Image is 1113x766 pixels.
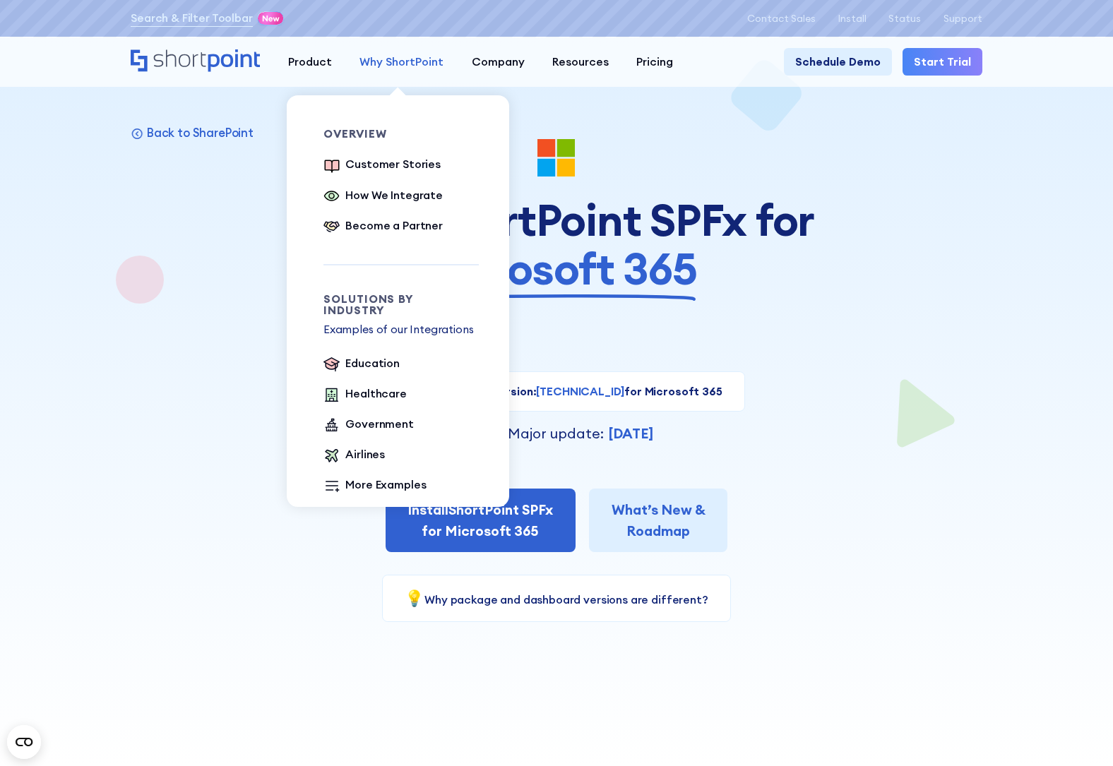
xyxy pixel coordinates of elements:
a: Education [323,355,400,374]
div: Resources [552,54,609,71]
a: Start Trial [903,48,982,76]
h1: ShortPoint SPFx for [278,196,835,294]
div: Why ShortPoint [359,54,444,71]
p: Back to SharePoint [147,125,254,140]
a: Resources [538,48,622,76]
div: More Examples [345,477,426,493]
a: What’s New &Roadmap [589,489,727,553]
a: Company [458,48,538,76]
a: Back to SharePoint [131,125,254,140]
iframe: Chat Widget [1042,698,1113,766]
a: Product [274,48,345,76]
a: Become a Partner [323,217,443,237]
div: How We Integrate [345,187,442,204]
a: Status [888,13,921,24]
a: 💡Why package and dashboard versions are different? [405,592,708,606]
div: Education [345,355,400,372]
a: Government [323,416,414,435]
div: Government [345,416,413,433]
p: Examples of our Integrations [323,321,479,338]
strong: for Microsoft 365 [624,384,722,398]
a: Healthcare [323,385,407,405]
a: Why ShortPoint [345,48,457,76]
div: Healthcare [345,385,406,402]
a: Search & Filter Toolbar [131,10,252,27]
div: Solutions by Industry [323,294,479,316]
div: Company [472,54,525,71]
a: Home [131,49,260,73]
a: Support [944,13,982,24]
span: Microsoft 365 [417,244,697,293]
div: Become a Partner [345,217,442,234]
p: Latest Major update: [460,423,604,444]
a: How We Integrate [323,187,443,206]
a: Contact Sales [747,13,816,24]
a: Schedule Demo [784,48,892,76]
div: Pricing [636,54,673,71]
span: 💡 [405,588,424,608]
button: Open CMP widget [7,725,41,759]
a: More Examples [323,477,426,496]
div: Airlines [345,446,385,463]
div: Overview [323,128,479,140]
a: Pricing [623,48,687,76]
a: Customer Stories [323,156,441,175]
strong: [DATE] [609,424,653,442]
a: Airlines [323,446,385,465]
a: Install [838,13,867,24]
strong: [TECHNICAL_ID] [536,384,624,398]
div: Customer Stories [345,156,440,173]
div: Product [288,54,332,71]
